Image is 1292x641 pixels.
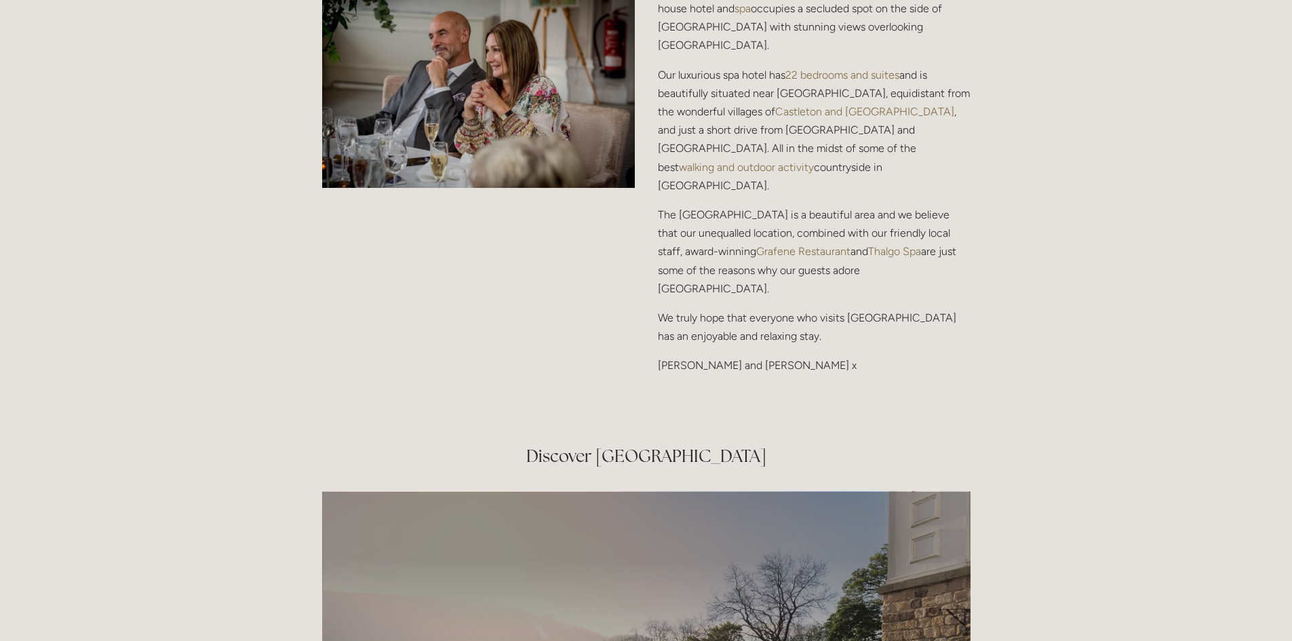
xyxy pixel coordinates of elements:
p: We truly hope that everyone who visits [GEOGRAPHIC_DATA] has an enjoyable and relaxing stay. [658,309,971,345]
a: Thalgo Spa [868,245,921,258]
a: walking and outdoor activity [679,161,814,174]
p: The [GEOGRAPHIC_DATA] is a beautiful area and we believe that our unequalled location, combined w... [658,206,971,298]
a: Grafene Restaurant [756,245,850,258]
a: spa [735,2,751,15]
a: 22 bedrooms and suites [785,69,899,81]
p: Our luxurious spa hotel has and is beautifully situated near [GEOGRAPHIC_DATA], equidistant from ... [658,66,971,195]
p: [PERSON_NAME] and [PERSON_NAME] x [658,356,971,374]
h2: Discover [GEOGRAPHIC_DATA] [322,444,971,468]
a: Castleton and [GEOGRAPHIC_DATA] [775,105,954,118]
